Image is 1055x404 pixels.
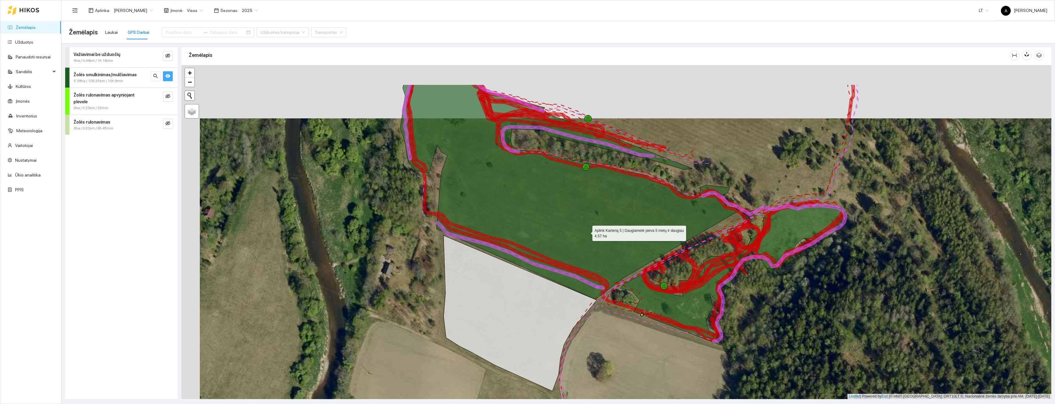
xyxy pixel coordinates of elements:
[73,52,120,57] strong: Važiavimai be užduočių
[210,29,245,36] input: Pabaigos data
[185,68,194,77] a: Zoom in
[166,29,200,36] input: Pradžios data
[849,394,860,398] a: Leaflet
[16,54,51,59] a: Panaudoti resursai
[188,78,192,86] span: −
[165,73,170,79] span: eye
[89,8,93,13] span: layout
[242,6,258,15] span: 2025
[1010,53,1019,58] span: column-width
[73,58,113,64] span: 0ha / 0.04km / 1h 18min
[188,69,192,77] span: +
[15,143,33,148] a: Vartotojai
[165,53,170,59] span: eye-invisible
[203,30,208,35] span: to
[16,99,30,104] a: Įmonės
[73,93,135,104] strong: Žolės rulonavimas apvyniojant plevele
[203,30,208,35] span: swap-right
[164,8,169,13] span: shop
[165,121,170,127] span: eye-invisible
[65,88,178,115] div: Žolės rulonavimas apvyniojant plevele0ha / 0.23km / 35mineye-invisible
[1001,8,1047,13] span: [PERSON_NAME]
[73,125,113,131] span: 0ha / 0.32km / 8h 45min
[16,113,37,118] a: Inventorius
[15,172,41,177] a: Ūkio analitika
[889,394,890,398] span: |
[1005,6,1007,16] span: A
[153,73,158,79] span: search
[69,27,98,37] span: Žemėlapis
[73,105,109,111] span: 0ha / 0.23km / 35min
[185,91,194,100] button: Initiate a new search
[848,394,1051,399] div: | Powered by © HNIT-[GEOGRAPHIC_DATA]; ORT10LT ©, Nacionalinė žemės tarnyba prie AM, [DATE]-[DATE]
[15,40,33,45] a: Užduotys
[114,6,153,15] span: Andrius Rimgaila
[65,115,178,135] div: Žolės rulonavimas0ha / 0.32km / 8h 45mineye-invisible
[187,6,203,15] span: Visos
[16,25,36,30] a: Žemėlapis
[72,8,78,13] span: menu-fold
[105,29,118,36] div: Laukai
[163,71,173,81] button: eye
[128,29,149,36] div: GPS Darbai
[65,47,178,67] div: Važiavimai be užduočių0ha / 0.04km / 1h 18mineye-invisible
[882,394,888,398] a: Esri
[163,92,173,101] button: eye-invisible
[69,4,81,17] button: menu-fold
[163,51,173,61] button: eye-invisible
[151,71,160,81] button: search
[163,119,173,129] button: eye-invisible
[73,78,123,84] span: 5.38ha / 109.35km / 10h 9min
[73,120,110,125] strong: Žolės rulonavimas
[65,68,178,88] div: Žolės smulkinimas/mulčiavimas5.38ha / 109.35km / 10h 9minsearcheye
[16,128,42,133] a: Meteorologija
[165,94,170,100] span: eye-invisible
[1010,50,1019,60] button: column-width
[170,7,183,14] span: Įmonė :
[16,65,51,78] span: Sandėlis
[16,84,31,89] a: Kultūros
[979,6,989,15] span: LT
[189,46,1010,64] div: Žemėlapis
[95,7,110,14] span: Aplinka :
[185,105,199,118] a: Layers
[185,77,194,87] a: Zoom out
[73,72,137,77] strong: Žolės smulkinimas/mulčiavimas
[15,158,37,163] a: Nustatymai
[15,187,24,192] a: PPIS
[220,7,238,14] span: Sezonas :
[214,8,219,13] span: calendar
